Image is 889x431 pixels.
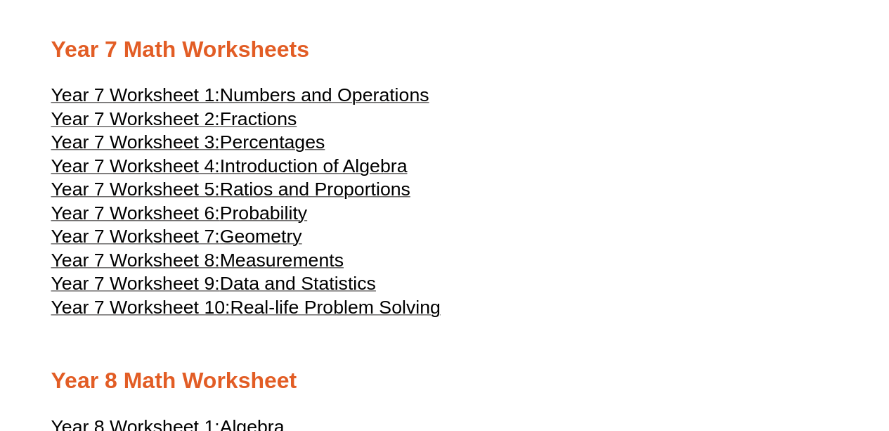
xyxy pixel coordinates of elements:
[51,108,220,129] span: Year 7 Worksheet 2:
[655,272,889,431] iframe: Chat Widget
[220,131,325,153] span: Percentages
[51,256,344,270] a: Year 7 Worksheet 8:Measurements
[51,155,220,176] span: Year 7 Worksheet 4:
[220,108,297,129] span: Fractions
[51,115,297,129] a: Year 7 Worksheet 2:Fractions
[51,279,376,293] a: Year 7 Worksheet 9:Data and Statistics
[220,273,376,294] span: Data and Statistics
[51,202,220,224] span: Year 7 Worksheet 6:
[51,273,220,294] span: Year 7 Worksheet 9:
[220,84,429,105] span: Numbers and Operations
[220,226,302,247] span: Geometry
[51,91,429,105] a: Year 7 Worksheet 1:Numbers and Operations
[51,232,302,246] a: Year 7 Worksheet 7:Geometry
[51,179,220,200] span: Year 7 Worksheet 5:
[220,250,344,271] span: Measurements
[220,155,408,176] span: Introduction of Algebra
[220,179,410,200] span: Ratios and Proportions
[51,209,308,223] a: Year 7 Worksheet 6:Probability
[51,84,220,105] span: Year 7 Worksheet 1:
[51,138,325,152] a: Year 7 Worksheet 3:Percentages
[51,250,220,271] span: Year 7 Worksheet 8:
[220,202,307,224] span: Probability
[51,131,220,153] span: Year 7 Worksheet 3:
[51,303,441,317] a: Year 7 Worksheet 10:Real-life Problem Solving
[51,185,410,199] a: Year 7 Worksheet 5:Ratios and Proportions
[51,35,838,65] h2: Year 7 Math Worksheets
[51,226,220,247] span: Year 7 Worksheet 7:
[51,162,408,176] a: Year 7 Worksheet 4:Introduction of Algebra
[51,297,231,318] span: Year 7 Worksheet 10:
[230,297,440,318] span: Real-life Problem Solving
[51,366,838,396] h2: Year 8 Math Worksheet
